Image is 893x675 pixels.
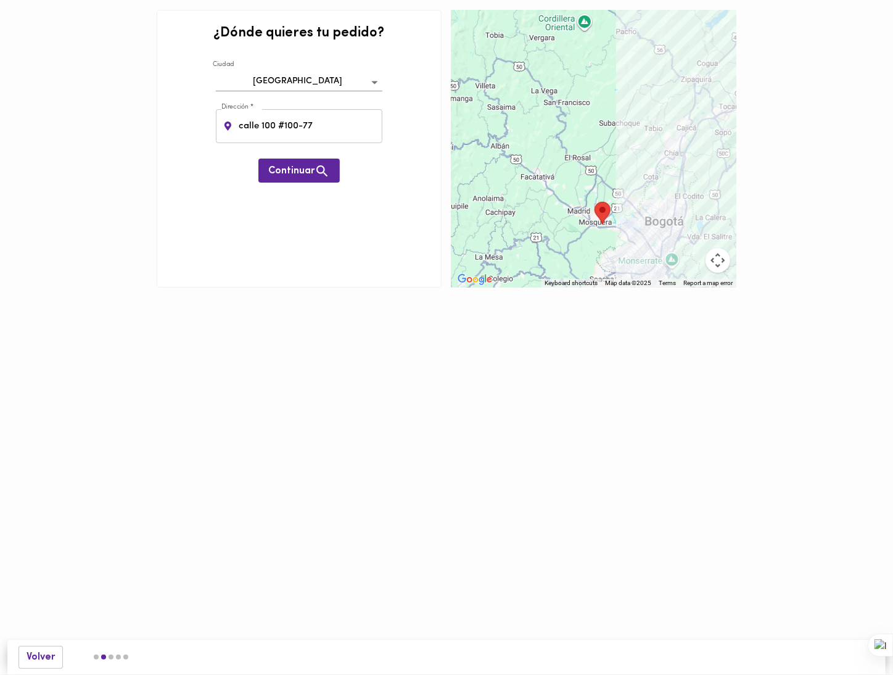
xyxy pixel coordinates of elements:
button: Map camera controls [706,248,730,273]
button: Continuar [258,159,340,183]
iframe: Messagebird Livechat Widget [821,603,881,663]
a: Open this area in Google Maps (opens a new window) [455,271,495,288]
span: Map data ©2025 [605,280,651,286]
div: [GEOGRAPHIC_DATA] [216,72,382,91]
button: Keyboard shortcuts [545,279,598,288]
a: Terms [659,280,676,286]
img: Google [455,271,495,288]
h2: ¿Dónde quieres tu pedido? [213,26,384,41]
span: Continuar [268,164,330,179]
label: Ciudad [213,60,234,70]
a: Report a map error [683,280,733,286]
div: Tu dirección [595,202,611,225]
input: Calle 92 # 16-11 [236,109,382,143]
span: Volver [27,652,55,663]
button: Volver [19,646,63,669]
